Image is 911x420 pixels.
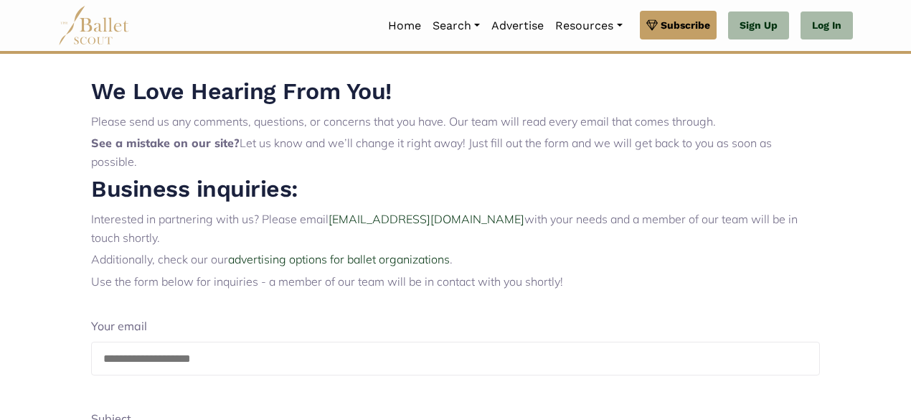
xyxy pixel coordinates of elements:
[91,174,820,205] h2: Business inquiries:
[640,11,717,39] a: Subscribe
[801,11,853,40] a: Log In
[661,17,710,33] span: Subscribe
[646,17,658,33] img: gem.svg
[329,212,524,226] a: [EMAIL_ADDRESS][DOMAIN_NAME]
[228,252,450,266] a: advertising options for ballet organizations
[91,134,820,171] p: Let us know and we’ll change it right away! Just fill out the form and we will get back to you as...
[427,11,486,41] a: Search
[728,11,789,40] a: Sign Up
[91,113,820,131] p: Please send us any comments, questions, or concerns that you have. Our team will read every email...
[91,251,820,269] p: Additionally, check our our .
[91,136,240,150] b: See a mistake on our site?
[486,11,549,41] a: Advertise
[91,273,820,291] p: Use the form below for inquiries - a member of our team will be in contact with you shortly!
[91,306,820,342] div: Your email
[91,77,820,107] h2: We Love Hearing From You!
[549,11,628,41] a: Resources
[382,11,427,41] a: Home
[91,210,820,247] p: Interested in partnering with us? Please email with your needs and a member of our team will be i...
